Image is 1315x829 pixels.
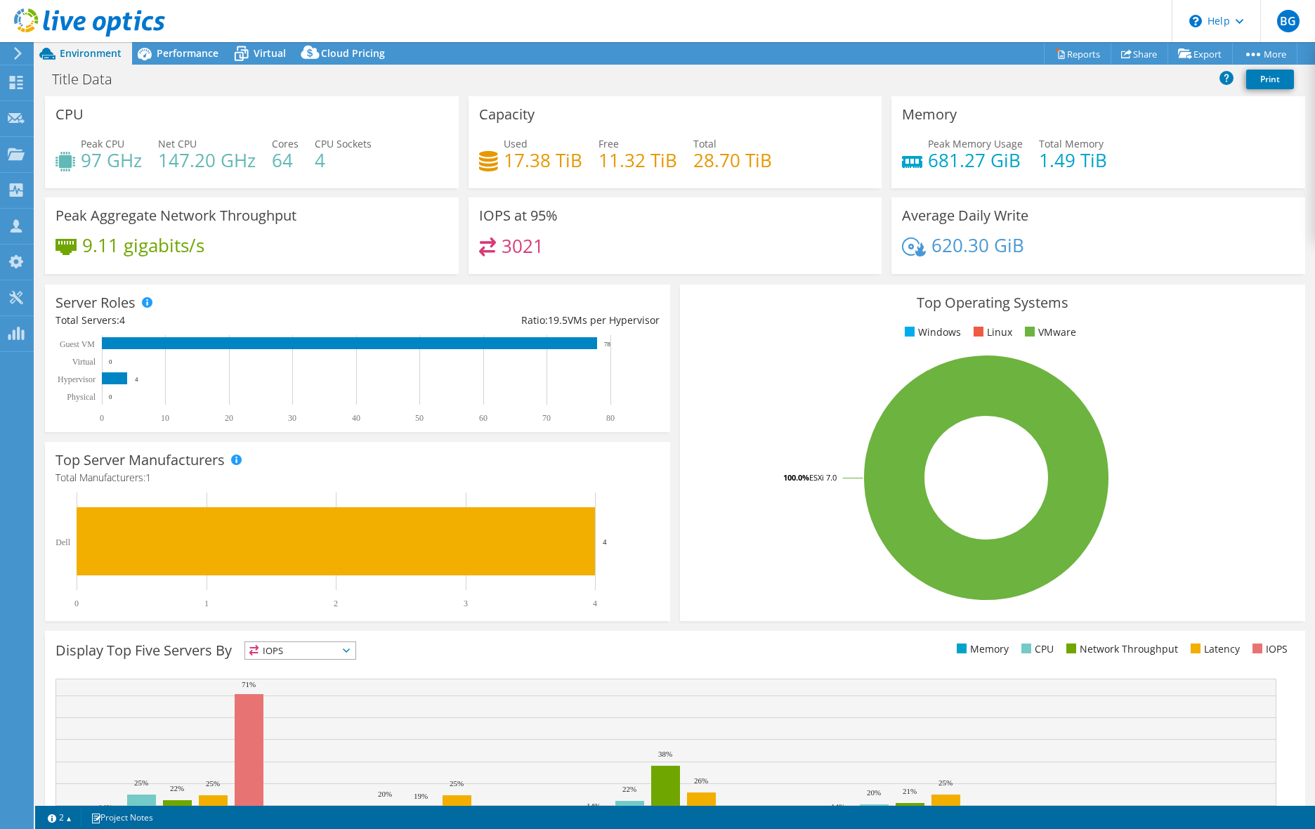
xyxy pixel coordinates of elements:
text: 25% [450,779,464,788]
h4: 28.70 TiB [693,152,772,168]
text: Hypervisor [58,374,96,384]
text: 22% [170,784,184,792]
text: 21% [903,787,917,795]
h4: 97 GHz [81,152,142,168]
span: CPU Sockets [315,137,372,150]
text: 22% [622,785,636,793]
text: 0 [100,413,104,423]
tspan: 100.0% [783,472,809,483]
h4: 620.30 GiB [931,237,1024,253]
text: 25% [134,778,148,787]
h4: 147.20 GHz [158,152,256,168]
text: 20% [867,788,881,797]
h4: Total Manufacturers: [55,470,660,485]
text: 70 [542,413,551,423]
span: 19.5 [548,313,568,327]
text: 80 [606,413,615,423]
li: IOPS [1249,641,1288,657]
span: BG [1277,10,1300,32]
div: Total Servers: [55,313,358,328]
text: 4 [593,599,597,608]
span: Virtual [254,46,286,60]
span: Used [504,137,528,150]
text: 4 [135,376,138,383]
h4: 3021 [502,238,544,254]
text: 0 [109,358,112,365]
text: 30 [288,413,296,423]
h3: Memory [902,107,957,122]
text: 19% [414,792,428,800]
text: 0 [74,599,79,608]
text: Dell [55,537,70,547]
span: 1 [145,471,151,484]
text: Physical [67,392,96,402]
li: VMware [1021,325,1076,340]
li: Linux [970,325,1012,340]
li: Memory [953,641,1009,657]
a: Share [1111,43,1168,65]
span: Free [598,137,619,150]
text: 38% [658,750,672,758]
text: Virtual [72,357,96,367]
span: Net CPU [158,137,197,150]
text: 40 [352,413,360,423]
text: 10 [161,413,169,423]
h3: Top Operating Systems [691,295,1295,311]
text: 14% [831,802,845,811]
a: 2 [38,809,81,826]
h3: Top Server Manufacturers [55,452,225,468]
h3: Capacity [479,107,535,122]
span: IOPS [245,642,355,659]
span: Peak CPU [81,137,124,150]
text: 78 [604,341,611,348]
text: 25% [938,778,953,787]
text: 14% [587,802,601,810]
h4: 11.32 TiB [598,152,677,168]
text: 4 [603,537,607,546]
h4: 17.38 TiB [504,152,582,168]
text: 25% [206,779,220,788]
span: Cores [272,137,299,150]
h3: Peak Aggregate Network Throughput [55,208,296,223]
div: Ratio: VMs per Hypervisor [358,313,660,328]
h4: 4 [315,152,372,168]
text: 20% [378,790,392,798]
span: Cloud Pricing [321,46,385,60]
a: Print [1246,70,1294,89]
span: Environment [60,46,122,60]
span: 4 [119,313,125,327]
h4: 1.49 TiB [1039,152,1107,168]
li: CPU [1018,641,1054,657]
h3: CPU [55,107,84,122]
a: More [1232,43,1297,65]
h4: 681.27 GiB [928,152,1023,168]
a: Project Notes [81,809,163,826]
span: Peak Memory Usage [928,137,1023,150]
text: 3 [464,599,468,608]
span: Performance [157,46,218,60]
h3: Average Daily Write [902,208,1028,223]
text: 1 [204,599,209,608]
tspan: ESXi 7.0 [809,472,837,483]
text: 20 [225,413,233,423]
text: 50 [415,413,424,423]
h4: 9.11 gigabits/s [82,237,204,253]
h4: 64 [272,152,299,168]
li: Windows [901,325,961,340]
text: 2 [334,599,338,608]
a: Export [1167,43,1233,65]
text: 26% [694,776,708,785]
text: 0 [109,393,112,400]
svg: \n [1189,15,1202,27]
h1: Title Data [46,72,134,87]
span: Total [693,137,717,150]
h3: IOPS at 95% [479,208,558,223]
li: Network Throughput [1063,641,1178,657]
text: 71% [242,680,256,688]
a: Reports [1044,43,1111,65]
text: 60 [479,413,488,423]
span: Total Memory [1039,137,1104,150]
li: Latency [1187,641,1240,657]
text: 14% [98,803,112,811]
h3: Server Roles [55,295,136,311]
